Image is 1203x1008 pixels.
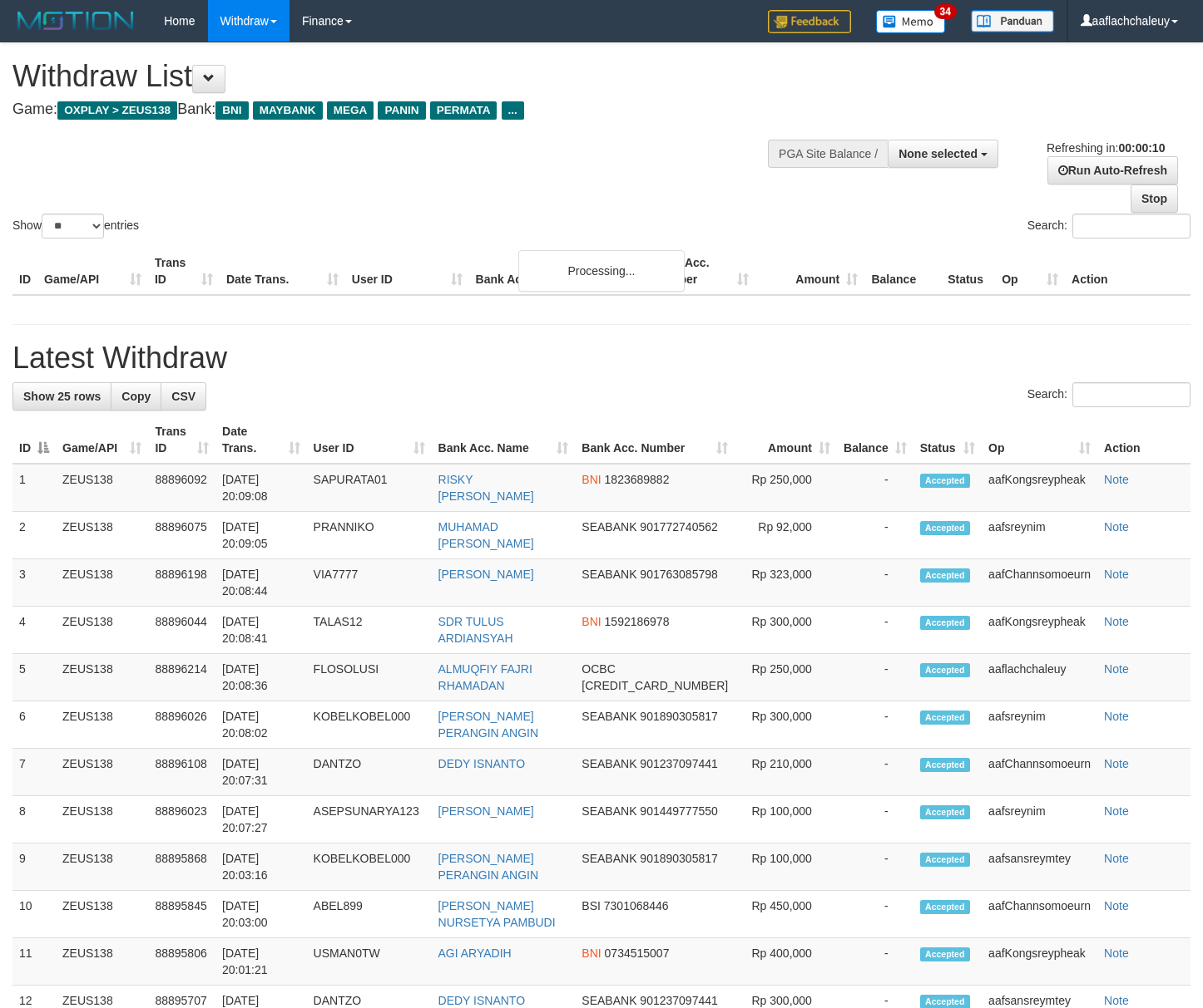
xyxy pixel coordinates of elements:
[148,416,215,464] th: Trans ID: activate to sort column ascending
[215,701,307,749] td: [DATE] 20:08:02
[12,607,56,654] td: 4
[438,520,534,550] a: MUHAMAD [PERSON_NAME]
[982,654,1097,701] td: aaflachchaleuy
[12,464,56,512] td: 1
[735,796,837,843] td: Rp 100,000
[12,938,56,986] td: 11
[1047,141,1165,155] span: Refreshing in:
[582,473,601,486] span: BNI
[215,101,248,120] span: BNI
[307,607,432,654] td: TALAS12
[920,711,970,725] span: Accepted
[837,512,913,559] td: -
[982,938,1097,986] td: aafKongsreypheak
[920,900,970,914] span: Accepted
[982,843,1097,891] td: aafsansreymtey
[1118,141,1165,155] strong: 00:00:10
[307,512,432,559] td: PRANNIKO
[735,938,837,986] td: Rp 400,000
[575,416,735,464] th: Bank Acc. Number: activate to sort column ascending
[56,607,148,654] td: ZEUS138
[582,662,615,676] span: OCBC
[438,804,534,818] a: [PERSON_NAME]
[876,10,946,33] img: Button%20Memo.svg
[12,214,139,238] label: Show entries
[12,843,56,891] td: 9
[640,994,717,1007] span: Copy 901237097441 to clipboard
[837,559,913,607] td: -
[1131,184,1178,213] a: Stop
[582,615,601,628] span: BNI
[837,607,913,654] td: -
[582,679,728,692] span: Copy 693818140248 to clipboard
[1027,214,1191,238] label: Search:
[307,701,432,749] td: KOBELKOBEL000
[1065,248,1191,295] th: Action
[837,938,913,986] td: -
[982,891,1097,938] td: aafChannsomoeurn
[735,416,837,464] th: Amount: activate to sort column ascending
[934,4,957,19] span: 34
[438,899,556,929] a: [PERSON_NAME] NURSETYA PAMBUDI
[56,749,148,796] td: ZEUS138
[56,938,148,986] td: ZEUS138
[56,701,148,749] td: ZEUS138
[12,701,56,749] td: 6
[920,663,970,677] span: Accepted
[582,757,636,770] span: SEABANK
[12,342,1191,375] h1: Latest Withdraw
[56,796,148,843] td: ZEUS138
[837,464,913,512] td: -
[582,899,601,912] span: BSI
[582,520,636,534] span: SEABANK
[56,843,148,891] td: ZEUS138
[56,891,148,938] td: ZEUS138
[148,512,215,559] td: 88896075
[640,520,717,534] span: Copy 901772740562 to clipboard
[837,891,913,938] td: -
[1104,473,1129,486] a: Note
[42,214,104,238] select: Showentries
[982,796,1097,843] td: aafsreynim
[307,891,432,938] td: ABEL899
[605,947,670,960] span: Copy 0734515007 to clipboard
[438,994,526,1007] a: DEDY ISNANTO
[148,248,220,295] th: Trans ID
[582,710,636,723] span: SEABANK
[12,796,56,843] td: 8
[148,749,215,796] td: 88896108
[768,140,888,168] div: PGA Site Balance /
[640,804,717,818] span: Copy 901449777550 to clipboard
[307,796,432,843] td: ASEPSUNARYA123
[253,101,323,120] span: MAYBANK
[215,512,307,559] td: [DATE] 20:09:05
[735,607,837,654] td: Rp 300,000
[307,654,432,701] td: FLOSOLUSI
[378,101,425,120] span: PANIN
[971,10,1054,32] img: panduan.png
[12,8,139,33] img: MOTION_logo.png
[941,248,995,295] th: Status
[148,701,215,749] td: 88896026
[12,248,37,295] th: ID
[148,796,215,843] td: 88896023
[1104,520,1129,534] a: Note
[12,382,111,411] a: Show 25 rows
[307,464,432,512] td: SAPURATA01
[640,757,717,770] span: Copy 901237097441 to clipboard
[56,512,148,559] td: ZEUS138
[215,796,307,843] td: [DATE] 20:07:27
[307,749,432,796] td: DANTZO
[920,947,970,961] span: Accepted
[1104,662,1129,676] a: Note
[604,899,669,912] span: Copy 7301068446 to clipboard
[982,607,1097,654] td: aafKongsreypheak
[23,390,101,403] span: Show 25 rows
[12,60,785,93] h1: Withdraw List
[37,248,148,295] th: Game/API
[735,464,837,512] td: Rp 250,000
[920,568,970,583] span: Accepted
[148,891,215,938] td: 88895845
[12,512,56,559] td: 2
[12,891,56,938] td: 10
